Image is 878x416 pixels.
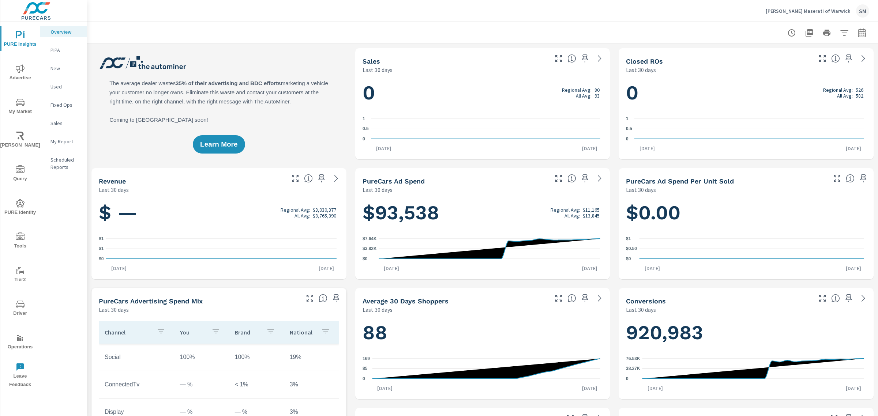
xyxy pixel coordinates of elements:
[363,136,365,141] text: 0
[626,65,656,74] p: Last 30 days
[3,266,38,284] span: Tier2
[626,305,656,314] p: Last 30 days
[372,385,398,392] p: [DATE]
[284,348,339,366] td: 19%
[40,99,87,110] div: Fixed Ops
[766,8,850,14] p: [PERSON_NAME] Maserati of Warwick
[363,356,370,361] text: 169
[579,173,591,184] span: Save this to your personalized report
[50,120,81,127] p: Sales
[40,26,87,37] div: Overview
[174,375,229,394] td: — %
[50,138,81,145] p: My Report
[626,376,629,381] text: 0
[639,265,665,272] p: [DATE]
[843,292,855,304] span: Save this to your personalized report
[634,145,660,152] p: [DATE]
[99,375,174,394] td: ConnectedTv
[626,126,632,132] text: 0.5
[363,305,393,314] p: Last 30 days
[3,363,38,389] span: Leave Feedback
[50,83,81,90] p: Used
[363,200,603,225] h1: $93,538
[817,53,828,64] button: Make Fullscreen
[583,207,600,213] p: $11,165
[106,265,132,272] p: [DATE]
[40,45,87,56] div: PIPA
[99,348,174,366] td: Social
[314,265,339,272] p: [DATE]
[363,320,603,345] h1: 88
[626,80,866,105] h1: 0
[583,213,600,219] p: $13,845
[841,385,866,392] p: [DATE]
[841,145,866,152] p: [DATE]
[313,213,336,219] p: $3,765,390
[577,265,603,272] p: [DATE]
[99,200,339,225] h1: $ —
[363,80,603,105] h1: 0
[626,200,866,225] h1: $0.00
[823,87,853,93] p: Regional Avg:
[330,173,342,184] a: See more details in report
[294,213,310,219] p: All Avg:
[562,87,592,93] p: Regional Avg:
[99,256,104,261] text: $0
[3,165,38,183] span: Query
[3,132,38,150] span: [PERSON_NAME]
[363,246,377,252] text: $3.82K
[626,185,656,194] p: Last 30 days
[626,136,629,141] text: 0
[626,366,640,371] text: 38.27K
[316,173,327,184] span: Save this to your personalized report
[564,213,580,219] p: All Avg:
[363,126,369,132] text: 0.5
[99,177,126,185] h5: Revenue
[174,348,229,366] td: 100%
[837,93,853,99] p: All Avg:
[802,26,817,40] button: "Export Report to PDF"
[594,173,605,184] a: See more details in report
[105,329,151,336] p: Channel
[3,31,38,49] span: PURE Insights
[858,53,869,64] a: See more details in report
[841,265,866,272] p: [DATE]
[553,53,564,64] button: Make Fullscreen
[180,329,206,336] p: You
[837,26,852,40] button: Apply Filters
[626,297,666,305] h5: Conversions
[817,292,828,304] button: Make Fullscreen
[831,173,843,184] button: Make Fullscreen
[99,236,104,241] text: $1
[856,87,863,93] p: 526
[856,93,863,99] p: 582
[858,292,869,304] a: See more details in report
[626,116,629,121] text: 1
[579,292,591,304] span: Save this to your personalized report
[831,294,840,303] span: The number of dealer-specified goals completed by a visitor. [Source: This data is provided by th...
[363,297,449,305] h5: Average 30 Days Shoppers
[99,297,203,305] h5: PureCars Advertising Spend Mix
[99,185,129,194] p: Last 30 days
[594,53,605,64] a: See more details in report
[40,154,87,173] div: Scheduled Reports
[235,329,260,336] p: Brand
[371,145,397,152] p: [DATE]
[50,46,81,54] p: PIPA
[626,177,734,185] h5: PureCars Ad Spend Per Unit Sold
[819,26,834,40] button: Print Report
[363,177,425,185] h5: PureCars Ad Spend
[363,376,365,381] text: 0
[3,98,38,116] span: My Market
[40,136,87,147] div: My Report
[642,385,668,392] p: [DATE]
[50,28,81,35] p: Overview
[319,294,327,303] span: This table looks at how you compare to the amount of budget you spend per channel as opposed to y...
[626,256,631,261] text: $0
[363,185,393,194] p: Last 30 days
[304,292,316,304] button: Make Fullscreen
[551,207,580,213] p: Regional Avg:
[50,101,81,109] p: Fixed Ops
[626,320,866,345] h1: 920,983
[567,294,576,303] span: A rolling 30 day total of daily Shoppers on the dealership website, averaged over the selected da...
